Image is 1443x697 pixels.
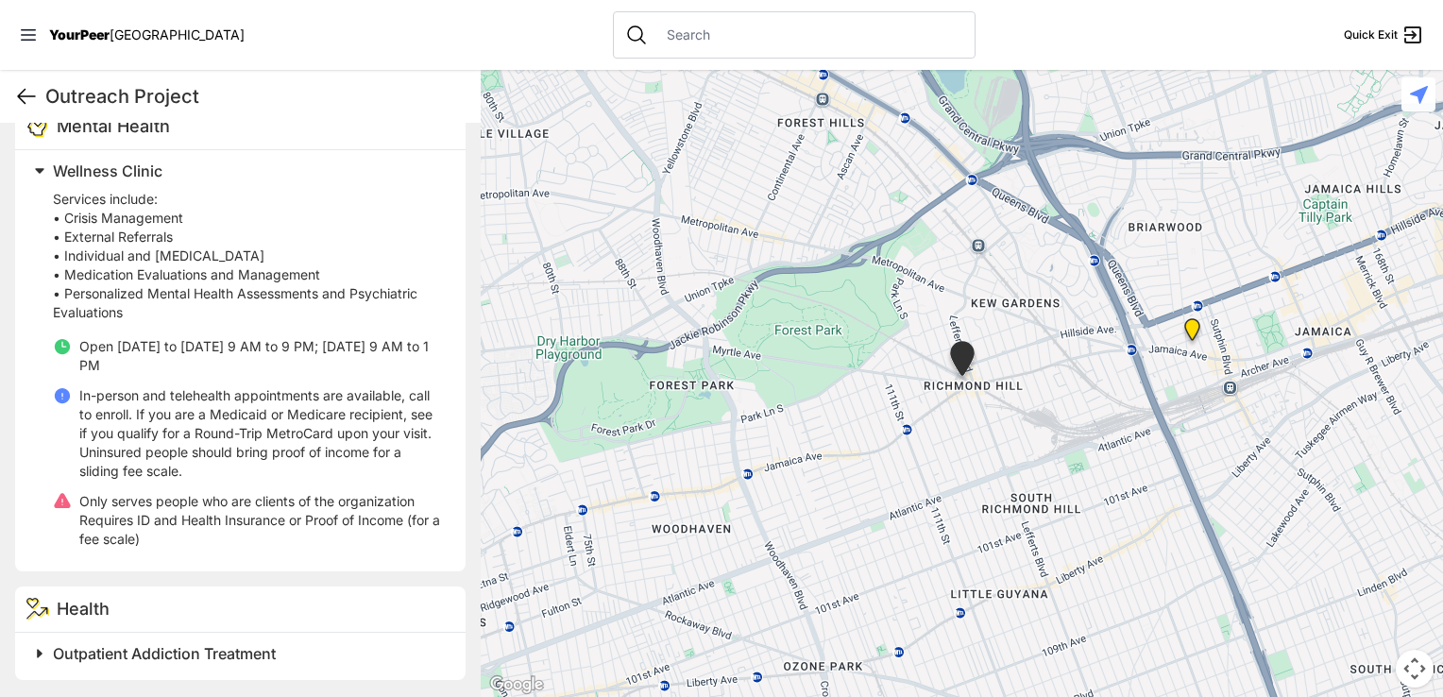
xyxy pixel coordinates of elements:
[53,644,276,663] span: Outpatient Addiction Treatment
[49,29,245,41] a: YourPeer[GEOGRAPHIC_DATA]
[45,83,466,110] h1: Outreach Project
[1396,650,1434,688] button: Map camera controls
[485,672,548,697] img: Google
[53,190,443,322] p: Services include: • Crisis Management • External Referrals • Individual and [MEDICAL_DATA] • Medi...
[1180,318,1204,348] div: Jamaica Outpatient Treatment Program
[79,338,429,373] span: Open [DATE] to [DATE] 9 AM to 9 PM; [DATE] 9 AM to 1 PM
[1344,24,1424,46] a: Quick Exit
[53,161,162,180] span: Wellness Clinic
[946,341,978,383] div: Richmond Hill
[49,26,110,42] span: YourPeer
[79,511,443,549] p: Requires ID and Health Insurance or Proof of Income (for a fee scale)
[1344,27,1398,42] span: Quick Exit
[79,493,415,509] span: Only serves people who are clients of the organization
[79,386,443,481] p: In-person and telehealth appointments are available, call to enroll. If you are a Medicaid or Med...
[57,599,110,619] span: Health
[57,116,170,136] span: Mental Health
[485,672,548,697] a: Open this area in Google Maps (opens a new window)
[655,25,963,44] input: Search
[110,26,245,42] span: [GEOGRAPHIC_DATA]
